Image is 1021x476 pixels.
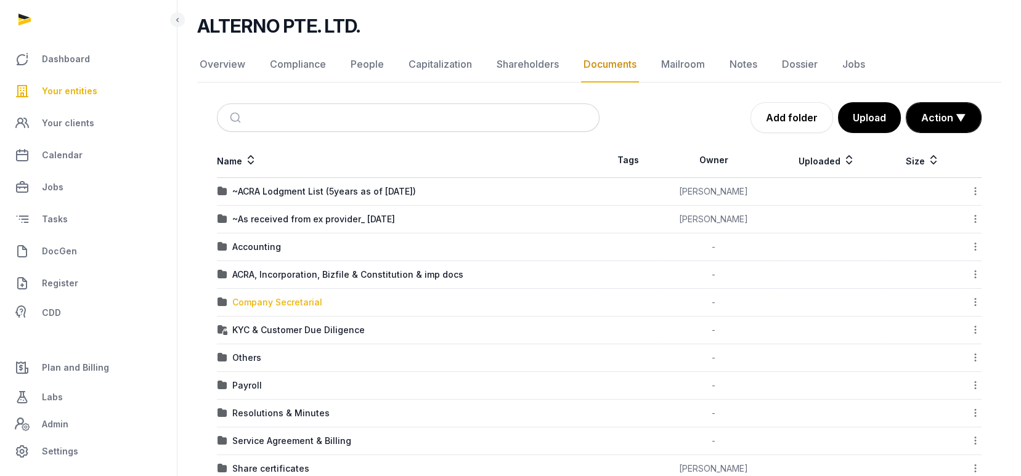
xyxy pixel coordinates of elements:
div: KYC & Customer Due Diligence [232,324,365,336]
img: folder.svg [218,214,227,224]
a: Documents [581,47,639,83]
img: folder.svg [218,381,227,390]
a: Settings [10,437,167,466]
th: Size [884,143,962,178]
div: Accounting [232,241,281,253]
a: Dossier [779,47,820,83]
img: folder.svg [218,187,227,196]
a: Tasks [10,204,167,234]
span: Settings [42,444,78,459]
a: Compliance [267,47,328,83]
img: folder.svg [218,242,227,252]
span: Calendar [42,148,83,163]
a: Dashboard [10,44,167,74]
button: Submit [222,104,251,131]
td: - [657,317,770,344]
nav: Tabs [197,47,1001,83]
a: Admin [10,412,167,437]
td: [PERSON_NAME] [657,206,770,233]
span: CDD [42,305,61,320]
span: Labs [42,390,63,405]
td: - [657,233,770,261]
a: Notes [727,47,760,83]
th: Owner [657,143,770,178]
a: Plan and Billing [10,353,167,382]
span: Admin [42,417,68,432]
td: [PERSON_NAME] [657,178,770,206]
a: Calendar [10,140,167,170]
img: folder.svg [218,353,227,363]
a: Mailroom [659,47,707,83]
a: Shareholders [494,47,561,83]
span: Jobs [42,180,63,195]
button: Action ▼ [906,103,981,132]
span: Tasks [42,212,68,227]
a: Your clients [10,108,167,138]
th: Uploaded [770,143,884,178]
a: Add folder [750,102,833,133]
a: Jobs [10,172,167,202]
div: Resolutions & Minutes [232,407,330,419]
img: folder.svg [218,408,227,418]
a: Capitalization [406,47,474,83]
td: - [657,427,770,455]
a: Register [10,268,167,298]
div: Company Secretarial [232,296,322,309]
span: Your clients [42,116,94,131]
span: DocGen [42,244,77,259]
div: Others [232,352,261,364]
div: ~As received from ex provider_ [DATE] [232,213,395,225]
div: ~ACRA Lodgment List (5years as of [DATE]) [232,185,416,198]
a: DocGen [10,236,167,266]
img: folder.svg [218,464,227,474]
h2: ALTERNO PTE. LTD. [197,15,360,37]
img: folder.svg [218,436,227,446]
th: Tags [600,143,657,178]
span: Register [42,276,78,291]
img: folder-locked-icon.svg [218,325,227,335]
td: - [657,289,770,317]
td: - [657,372,770,400]
span: Dashboard [42,52,90,67]
div: ACRA, Incorporation, Bizfile & Constitution & imp docs [232,268,463,281]
img: folder.svg [218,270,227,280]
span: Plan and Billing [42,360,109,375]
td: - [657,261,770,289]
td: - [657,344,770,372]
div: Share certificates [232,462,309,475]
a: Your entities [10,76,167,106]
button: Upload [838,102,901,133]
div: Payroll [232,379,262,392]
a: Labs [10,382,167,412]
a: People [348,47,386,83]
div: Service Agreement & Billing [232,435,351,447]
a: Jobs [840,47,868,83]
a: Overview [197,47,248,83]
span: Your entities [42,84,97,99]
a: CDD [10,301,167,325]
th: Name [217,143,600,178]
td: - [657,400,770,427]
img: folder.svg [218,297,227,307]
